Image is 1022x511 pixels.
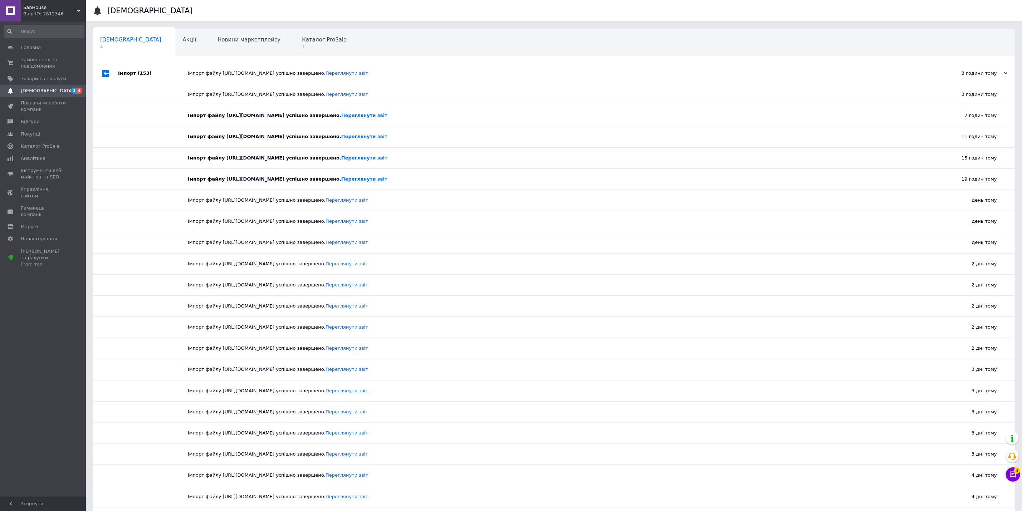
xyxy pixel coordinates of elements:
div: Імпорт файлу [URL][DOMAIN_NAME] успішно завершено. [188,155,925,161]
a: Переглянути звіт [326,472,368,478]
a: Переглянути звіт [326,430,368,436]
div: 2 дні тому [925,338,1015,359]
div: Імпорт файлу [URL][DOMAIN_NAME] успішно завершено. [188,282,925,288]
div: Імпорт [118,63,188,84]
div: Імпорт файлу [URL][DOMAIN_NAME] успішно завершено. [188,197,925,203]
a: Переглянути звіт [326,218,368,224]
span: [PERSON_NAME] та рахунки [21,248,66,268]
div: Імпорт файлу [URL][DOMAIN_NAME] успішно завершено. [188,409,925,415]
div: Імпорт файлу [URL][DOMAIN_NAME] успішно завершено. [188,176,925,182]
input: Пошук [4,25,84,38]
div: Імпорт файлу [URL][DOMAIN_NAME] успішно завершено. [188,218,925,225]
span: Акції [183,36,196,43]
div: 3 години тому [925,84,1015,105]
span: Каталог ProSale [302,36,347,43]
a: Переглянути звіт [326,324,368,330]
span: Головна [21,44,41,51]
div: Імпорт файлу [URL][DOMAIN_NAME] успішно завершено. [188,451,925,457]
span: Аналітика [21,155,45,162]
span: Покупці [21,131,40,137]
span: 4 [77,88,82,94]
button: Чат з покупцем3 [1006,467,1020,482]
a: Переглянути звіт [326,367,368,372]
div: Імпорт файлу [URL][DOMAIN_NAME] успішно завершено. [188,303,925,309]
a: Переглянути звіт [326,261,368,266]
span: Гаманець компанії [21,205,66,218]
span: (153) [138,70,152,76]
a: Переглянути звіт [326,282,368,288]
div: Імпорт файлу [URL][DOMAIN_NAME] успішно завершено. [188,366,925,373]
a: Переглянути звіт [326,70,368,76]
a: Переглянути звіт [326,409,368,414]
span: Маркет [21,223,39,230]
a: Переглянути звіт [341,113,387,118]
div: 3 дні тому [925,359,1015,380]
div: Імпорт файлу [URL][DOMAIN_NAME] успішно завершено. [188,70,936,77]
span: Інструменти веб-майстра та SEO [21,167,66,180]
div: день тому [925,190,1015,211]
div: Імпорт файлу [URL][DOMAIN_NAME] успішно завершено. [188,91,925,98]
span: Товари та послуги [21,75,66,82]
span: Каталог ProSale [21,143,59,149]
div: 3 дні тому [925,423,1015,443]
div: Імпорт файлу [URL][DOMAIN_NAME] успішно завершено. [188,324,925,330]
div: 3 години тому [936,70,1008,77]
div: Імпорт файлу [URL][DOMAIN_NAME] успішно завершено. [188,388,925,394]
span: Показники роботи компанії [21,100,66,113]
div: 4 дні тому [925,486,1015,507]
div: Імпорт файлу [URL][DOMAIN_NAME] успішно завершено. [188,493,925,500]
div: день тому [925,232,1015,253]
h1: [DEMOGRAPHIC_DATA] [107,6,193,15]
div: 3 дні тому [925,444,1015,465]
span: 4 [100,44,161,50]
div: 2 дні тому [925,296,1015,316]
div: Імпорт файлу [URL][DOMAIN_NAME] успішно завершено. [188,472,925,478]
div: 4 дні тому [925,465,1015,486]
span: [DEMOGRAPHIC_DATA] [100,36,161,43]
a: Переглянути звіт [326,345,368,351]
a: Переглянути звіт [341,176,387,182]
a: Переглянути звіт [326,197,368,203]
a: Переглянути звіт [326,303,368,309]
div: 19 годин тому [925,169,1015,190]
div: 2 дні тому [925,275,1015,295]
div: Імпорт файлу [URL][DOMAIN_NAME] успішно завершено. [188,261,925,267]
span: [DEMOGRAPHIC_DATA] [21,88,74,94]
a: Переглянути звіт [326,388,368,393]
div: Імпорт файлу [URL][DOMAIN_NAME] успішно завершено. [188,345,925,352]
span: 1 [71,88,77,94]
a: Переглянути звіт [326,494,368,499]
span: Налаштування [21,236,57,242]
span: Замовлення та повідомлення [21,56,66,69]
a: Переглянути звіт [341,155,387,161]
span: 3 [1014,467,1020,474]
span: SanHouse [23,4,77,11]
span: 1 [302,44,347,50]
div: Імпорт файлу [URL][DOMAIN_NAME] успішно завершено. [188,112,925,119]
div: 3 дні тому [925,402,1015,422]
span: Відгуки [21,118,39,125]
div: 3 дні тому [925,380,1015,401]
a: Переглянути звіт [326,240,368,245]
div: день тому [925,211,1015,232]
a: Переглянути звіт [326,451,368,457]
span: Управління сайтом [21,186,66,199]
div: 11 годин тому [925,126,1015,147]
div: 2 дні тому [925,317,1015,338]
a: Переглянути звіт [326,92,368,97]
div: Ваш ID: 2812346 [23,11,86,17]
div: Імпорт файлу [URL][DOMAIN_NAME] успішно завершено. [188,133,925,140]
a: Переглянути звіт [341,134,387,139]
div: Імпорт файлу [URL][DOMAIN_NAME] успішно завершено. [188,430,925,436]
div: 2 дні тому [925,254,1015,274]
div: 15 годин тому [925,148,1015,168]
div: 7 годин тому [925,105,1015,126]
div: Prom топ [21,261,66,267]
span: Новини маркетплейсу [217,36,280,43]
div: Імпорт файлу [URL][DOMAIN_NAME] успішно завершено. [188,239,925,246]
